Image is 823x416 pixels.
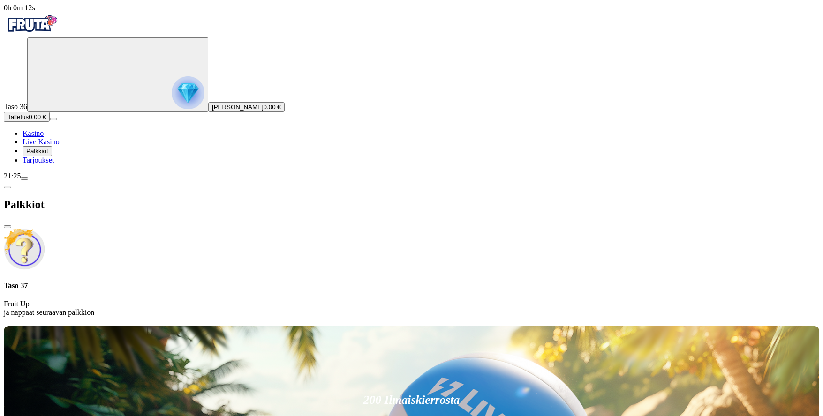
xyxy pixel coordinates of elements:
[4,186,11,188] button: chevron-left icon
[208,102,285,112] button: [PERSON_NAME]0.00 €
[4,172,21,180] span: 21:25
[4,198,819,211] h2: Palkkiot
[4,4,35,12] span: user session time
[264,104,281,111] span: 0.00 €
[4,112,50,122] button: Talletusplus icon0.00 €
[23,146,52,156] button: Palkkiot
[4,12,60,36] img: Fruta
[23,156,54,164] a: Tarjoukset
[27,37,208,112] button: reward progress
[4,129,819,164] nav: Main menu
[21,177,28,180] button: menu
[8,113,29,120] span: Talletus
[4,12,819,164] nav: Primary
[4,282,819,290] h4: Taso 37
[50,118,57,120] button: menu
[172,76,204,109] img: reward progress
[29,113,46,120] span: 0.00 €
[26,148,48,155] span: Palkkiot
[23,129,44,137] a: Kasino
[212,104,264,111] span: [PERSON_NAME]
[4,225,11,228] button: close
[4,103,27,111] span: Taso 36
[4,300,819,317] p: Fruit Up ja nappaat seuraavan palkkion
[4,29,60,37] a: Fruta
[23,138,60,146] a: Live Kasino
[4,229,45,270] img: Unlock reward icon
